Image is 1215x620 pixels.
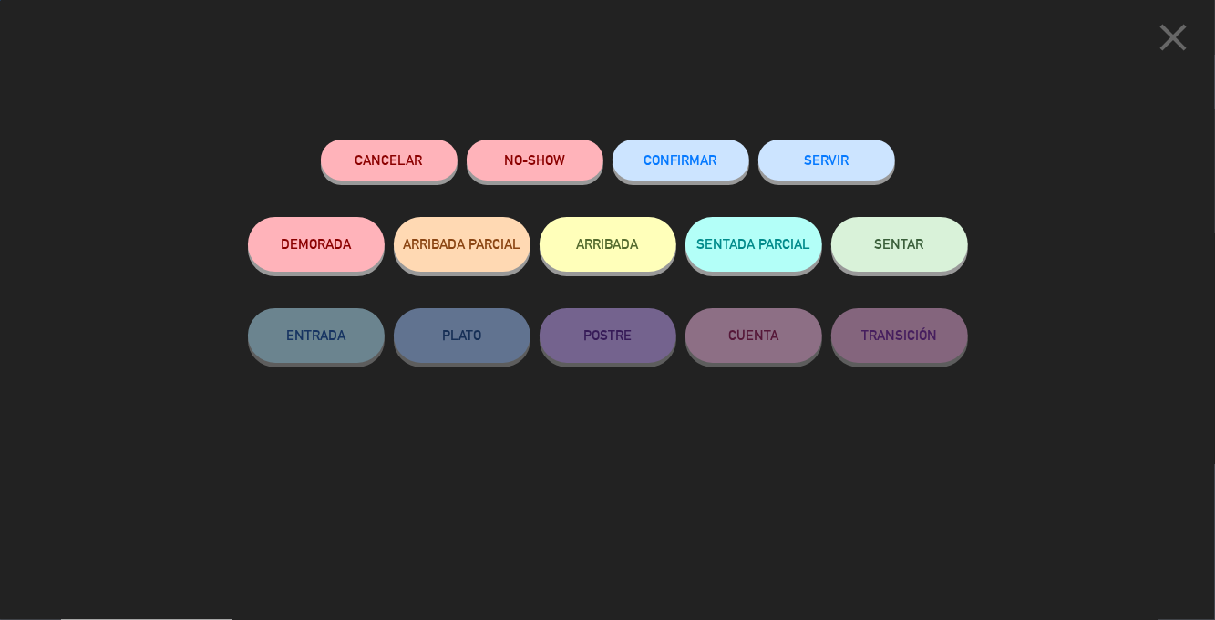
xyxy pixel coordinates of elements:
button: ENTRADA [248,308,385,363]
button: ARRIBADA PARCIAL [394,217,530,272]
button: SERVIR [758,139,895,181]
button: Cancelar [321,139,458,181]
button: CUENTA [685,308,822,363]
i: close [1150,15,1196,60]
span: ARRIBADA PARCIAL [403,236,520,252]
button: PLATO [394,308,530,363]
button: POSTRE [540,308,676,363]
button: CONFIRMAR [613,139,749,181]
button: TRANSICIÓN [831,308,968,363]
button: DEMORADA [248,217,385,272]
button: NO-SHOW [467,139,603,181]
button: close [1145,14,1201,67]
span: SENTAR [875,236,924,252]
span: CONFIRMAR [644,152,717,168]
button: SENTAR [831,217,968,272]
button: ARRIBADA [540,217,676,272]
button: SENTADA PARCIAL [685,217,822,272]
